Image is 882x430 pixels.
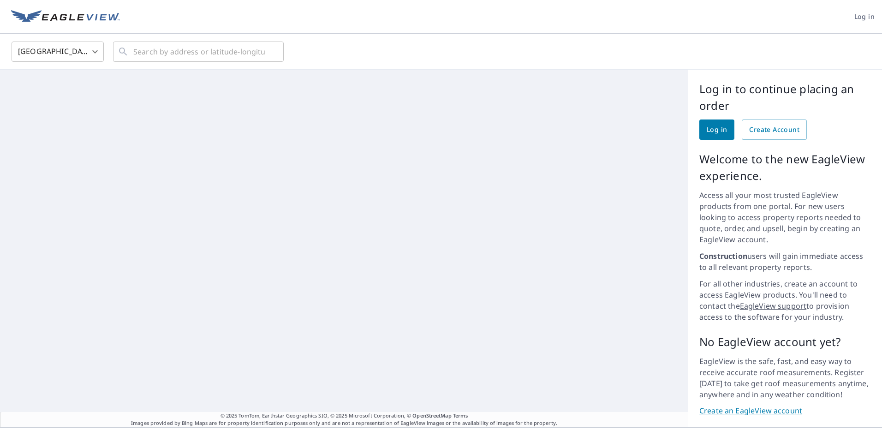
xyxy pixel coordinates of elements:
[699,251,747,261] strong: Construction
[749,124,799,136] span: Create Account
[854,11,875,23] span: Log in
[11,10,120,24] img: EV Logo
[133,39,265,65] input: Search by address or latitude-longitude
[220,412,468,420] span: © 2025 TomTom, Earthstar Geographics SIO, © 2025 Microsoft Corporation, ©
[742,119,807,140] a: Create Account
[699,81,871,114] p: Log in to continue placing an order
[12,39,104,65] div: [GEOGRAPHIC_DATA]
[699,406,871,416] a: Create an EagleView account
[699,356,871,400] p: EagleView is the safe, fast, and easy way to receive accurate roof measurements. Register [DATE] ...
[699,278,871,322] p: For all other industries, create an account to access EagleView products. You'll need to contact ...
[699,151,871,184] p: Welcome to the new EagleView experience.
[412,412,451,419] a: OpenStreetMap
[453,412,468,419] a: Terms
[740,301,807,311] a: EagleView support
[699,190,871,245] p: Access all your most trusted EagleView products from one portal. For new users looking to access ...
[699,119,734,140] a: Log in
[699,251,871,273] p: users will gain immediate access to all relevant property reports.
[707,124,727,136] span: Log in
[699,334,871,350] p: No EagleView account yet?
